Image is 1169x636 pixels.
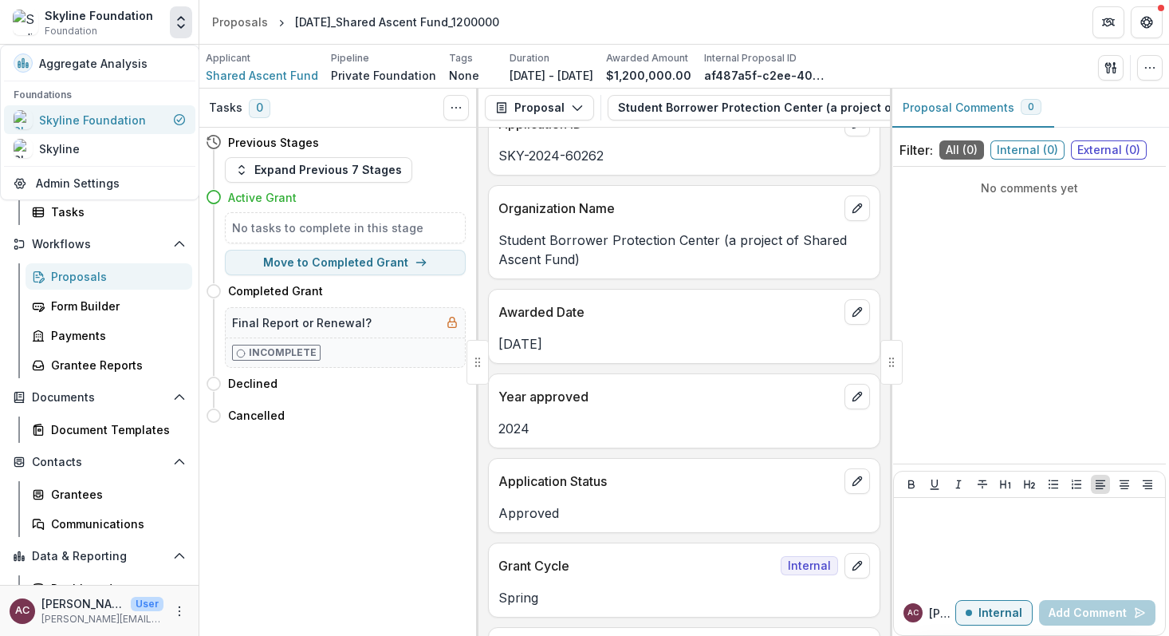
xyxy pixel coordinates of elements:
[902,475,921,494] button: Bold
[949,475,968,494] button: Italicize
[510,67,593,84] p: [DATE] - [DATE]
[45,7,153,24] div: Skyline Foundation
[51,357,179,373] div: Grantee Reports
[32,391,167,405] span: Documents
[996,475,1015,494] button: Heading 1
[32,456,167,469] span: Contacts
[449,67,479,84] p: None
[331,67,436,84] p: Private Foundation
[225,250,466,275] button: Move to Completed Grant
[844,384,870,409] button: edit
[498,472,838,491] p: Application Status
[228,282,323,299] h4: Completed Grant
[925,475,944,494] button: Underline
[1039,600,1155,626] button: Add Comment
[498,146,870,165] p: SKY-2024-60262
[51,203,179,220] div: Tasks
[608,95,1124,120] button: Student Borrower Protection Center (a project of Shared Ascent Fund)-2540555
[498,556,774,575] p: Grant Cycle
[6,385,192,410] button: Open Documents
[26,352,192,378] a: Grantee Reports
[498,504,870,523] p: Approved
[331,51,369,65] p: Pipeline
[899,180,1159,196] p: No comments yet
[1131,6,1163,38] button: Get Help
[51,268,179,285] div: Proposals
[704,67,824,84] p: af487a5f-c2ee-40d6-8ad3-a07918c9cc53
[51,298,179,314] div: Form Builder
[228,134,319,151] h4: Previous Stages
[907,609,919,617] div: Angie Chen
[973,475,992,494] button: Strike
[844,299,870,325] button: edit
[978,606,1022,620] p: Internal
[1138,475,1157,494] button: Align Right
[51,486,179,503] div: Grantees
[498,231,870,269] p: Student Borrower Protection Center (a project of Shared Ascent Fund)
[212,14,268,30] div: Proposals
[485,95,594,120] button: Proposal
[15,606,30,616] div: Angie Chen
[844,553,870,579] button: edit
[13,10,38,35] img: Skyline Foundation
[232,219,459,236] h5: No tasks to complete in this stage
[939,140,984,160] span: All ( 0 )
[498,199,838,218] p: Organization Name
[6,449,192,475] button: Open Contacts
[232,314,372,331] h5: Final Report or Renewal?
[206,10,506,34] nav: breadcrumb
[249,99,270,118] span: 0
[1067,475,1086,494] button: Ordered List
[498,334,870,354] p: [DATE]
[51,580,179,597] div: Dashboard
[498,302,838,322] p: Awarded Date
[206,51,250,65] p: Applicant
[929,605,955,622] p: [PERSON_NAME]
[26,322,192,349] a: Payments
[498,387,838,406] p: Year approved
[1091,475,1110,494] button: Align Left
[225,157,412,183] button: Expand Previous 7 Stages
[228,407,285,424] h4: Cancelled
[228,189,297,206] h4: Active Grant
[170,6,192,38] button: Open entity switcher
[32,238,167,251] span: Workflows
[26,511,192,537] a: Communications
[955,600,1033,626] button: Internal
[6,543,192,569] button: Open Data & Reporting
[449,51,473,65] p: Tags
[890,89,1054,128] button: Proposal Comments
[1092,6,1124,38] button: Partners
[249,346,317,360] p: Incomplete
[131,597,163,611] p: User
[26,575,192,602] a: Dashboard
[844,196,870,221] button: edit
[844,468,870,494] button: edit
[1044,475,1063,494] button: Bullet List
[26,417,192,443] a: Document Templates
[498,419,870,438] p: 2024
[1028,101,1034,113] span: 0
[206,67,318,84] a: Shared Ascent Fund
[295,14,499,30] div: [DATE]_Shared Ascent Fund_1200000
[704,51,797,65] p: Internal Proposal ID
[26,263,192,290] a: Proposals
[170,602,189,621] button: More
[498,588,870,607] p: Spring
[1115,475,1134,494] button: Align Center
[6,231,192,257] button: Open Workflows
[1071,140,1147,160] span: External ( 0 )
[41,595,124,612] p: [PERSON_NAME]
[206,10,274,34] a: Proposals
[606,67,691,84] p: $1,200,000.00
[606,51,688,65] p: Awarded Amount
[510,51,549,65] p: Duration
[228,375,277,392] h4: Declined
[990,140,1065,160] span: Internal ( 0 )
[32,550,167,563] span: Data & Reporting
[51,421,179,438] div: Document Templates
[443,95,469,120] button: Toggle View Cancelled Tasks
[41,612,163,626] p: [PERSON_NAME][EMAIL_ADDRESS][DOMAIN_NAME]
[781,556,838,575] span: Internal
